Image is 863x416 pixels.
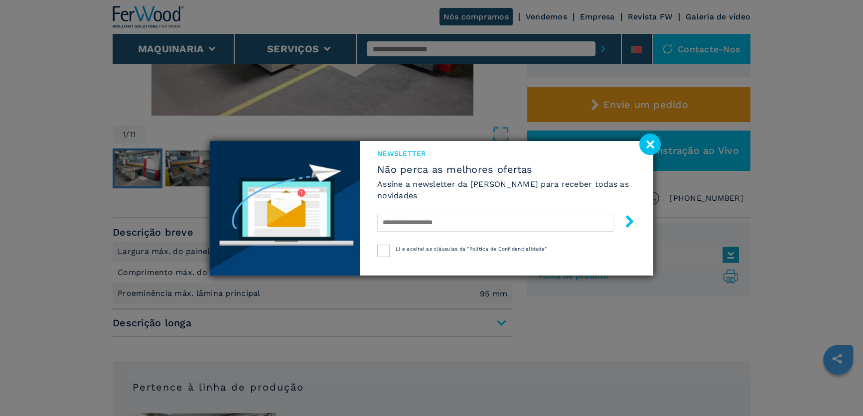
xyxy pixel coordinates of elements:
[210,141,360,276] img: Newsletter image
[377,163,636,175] span: Não perca as melhores ofertas
[396,246,547,252] span: Li e aceitei as cláusulas da "Política de Confidencialidade"
[377,148,636,158] span: Newsletter
[613,211,636,235] button: submit-button
[377,178,636,201] h6: Assine a newsletter da [PERSON_NAME] para receber todas as novidades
